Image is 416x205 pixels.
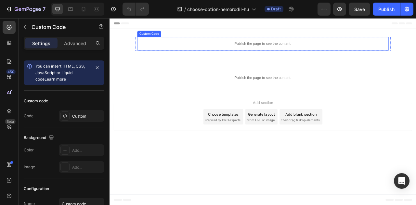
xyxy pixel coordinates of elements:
div: Add blank section [224,119,263,125]
div: Beta [5,119,16,124]
a: Learn more [45,77,66,82]
div: Publish [378,6,395,13]
div: 450 [6,69,16,74]
div: Code [24,113,33,119]
span: Save [354,6,365,12]
div: Configuration [24,186,49,192]
p: Settings [32,40,50,47]
div: Custom [72,113,103,119]
iframe: Design area [110,18,416,205]
div: Open Intercom Messenger [394,173,409,189]
p: Publish the page to see the content. [35,29,355,36]
button: Publish [373,3,400,16]
span: Add section [180,104,211,111]
div: Add... [72,147,103,153]
div: Color [24,147,34,153]
span: / [184,6,186,13]
div: Generate layout [176,119,210,125]
div: Choose templates [125,119,164,125]
div: Undo/Redo [123,3,149,16]
span: then drag & drop elements [219,127,267,133]
button: Save [349,3,370,16]
button: 7 [3,3,48,16]
p: Custom Code [32,23,87,31]
span: inspired by CRO experts [122,127,166,133]
span: choose-option-hemorodil-hu [187,6,249,13]
div: Custom Code [36,17,64,23]
p: 7 [43,5,45,13]
div: Custom code [24,98,48,104]
span: from URL or image [175,127,210,133]
div: Background [24,134,55,142]
p: Advanced [64,40,86,47]
span: You can insert HTML, CSS, JavaScript or Liquid code [35,64,85,82]
div: Add... [72,164,103,170]
div: Image [24,164,35,170]
span: Draft [271,6,281,12]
